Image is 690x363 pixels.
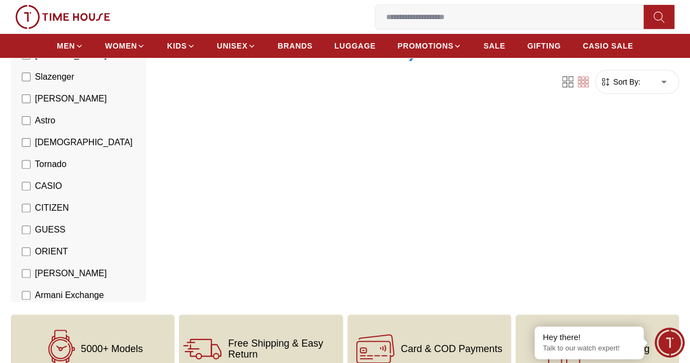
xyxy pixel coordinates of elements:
a: BRANDS [278,36,313,56]
span: [PERSON_NAME] [35,267,107,280]
span: Slazenger [35,70,74,84]
input: Armani Exchange [22,291,31,300]
img: ... [15,5,110,29]
div: Chat Widget [655,328,685,358]
input: Astro [22,116,31,125]
input: [DEMOGRAPHIC_DATA] [22,138,31,147]
span: Armani Exchange [35,289,104,302]
a: LUGGAGE [334,36,376,56]
span: ORIENT [35,245,68,258]
span: UNISEX [217,40,248,51]
a: WOMEN [105,36,146,56]
input: ORIENT [22,247,31,256]
a: PROMOTIONS [398,36,462,56]
input: [PERSON_NAME] [22,269,31,278]
span: LUGGAGE [334,40,376,51]
a: UNISEX [217,36,256,56]
input: GUESS [22,225,31,234]
a: SALE [483,36,505,56]
input: CITIZEN [22,204,31,212]
span: Astro [35,114,55,127]
button: Sort By: [600,76,640,87]
span: BRANDS [278,40,313,51]
span: CITIZEN [35,201,69,215]
a: GIFTING [527,36,561,56]
input: Slazenger [22,73,31,81]
div: Hey there! [543,332,635,343]
span: CASIO [35,180,62,193]
span: Card & COD Payments [401,343,502,354]
p: Talk to our watch expert! [543,344,635,353]
span: [DEMOGRAPHIC_DATA] [35,136,133,149]
span: PROMOTIONS [398,40,454,51]
a: CASIO SALE [583,36,633,56]
span: 5000+ Models [81,343,143,354]
span: GUESS [35,223,65,236]
input: CASIO [22,182,31,191]
span: GIFTING [527,40,561,51]
span: [PERSON_NAME] [35,92,107,105]
span: CASIO SALE [583,40,633,51]
span: Tornado [35,158,67,171]
a: KIDS [167,36,195,56]
span: Sort By: [611,76,640,87]
span: WOMEN [105,40,137,51]
span: SALE [483,40,505,51]
input: [PERSON_NAME] [22,94,31,103]
span: MEN [57,40,75,51]
input: Tornado [22,160,31,169]
a: MEN [57,36,83,56]
span: KIDS [167,40,187,51]
span: Free Shipping & Easy Return [228,338,338,360]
